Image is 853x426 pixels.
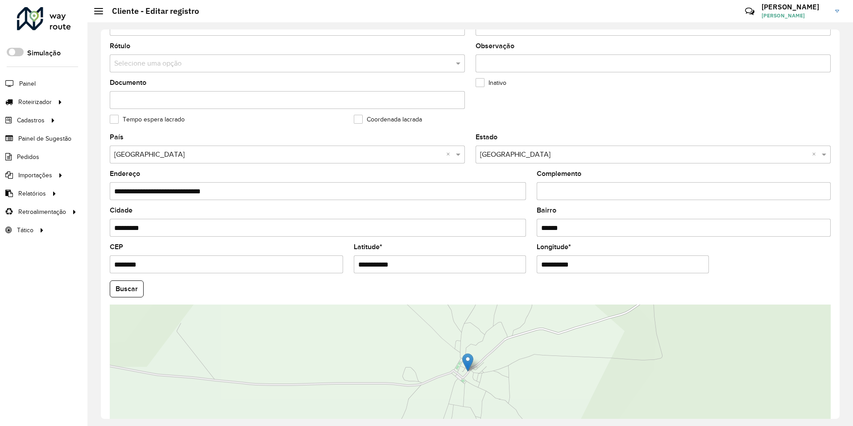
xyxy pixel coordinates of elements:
label: Bairro [537,205,556,216]
span: Relatórios [18,189,46,198]
span: Painel de Sugestão [18,134,71,143]
label: Complemento [537,168,581,179]
h3: [PERSON_NAME] [762,3,828,11]
label: Inativo [476,78,506,88]
button: Buscar [110,280,144,297]
label: Endereço [110,168,140,179]
span: Roteirizador [18,97,52,107]
label: Documento [110,77,146,88]
label: Simulação [27,48,61,58]
label: Tempo espera lacrado [110,115,185,124]
label: CEP [110,242,123,252]
label: Estado [476,132,497,142]
span: Importações [18,171,52,180]
label: Longitude [537,242,571,252]
span: Clear all [812,149,820,160]
a: Contato Rápido [740,2,759,21]
label: Rótulo [110,41,130,51]
label: País [110,132,124,142]
span: Retroalimentação [18,207,66,217]
label: Cidade [110,205,133,216]
span: [PERSON_NAME] [762,12,828,20]
label: Observação [476,41,514,51]
h2: Cliente - Editar registro [103,6,199,16]
span: Tático [17,226,33,235]
span: Pedidos [17,152,39,162]
span: Clear all [446,149,454,160]
span: Painel [19,79,36,88]
span: Cadastros [17,116,45,125]
label: Coordenada lacrada [354,115,422,124]
label: Latitude [354,242,382,252]
img: Marker [462,353,473,372]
